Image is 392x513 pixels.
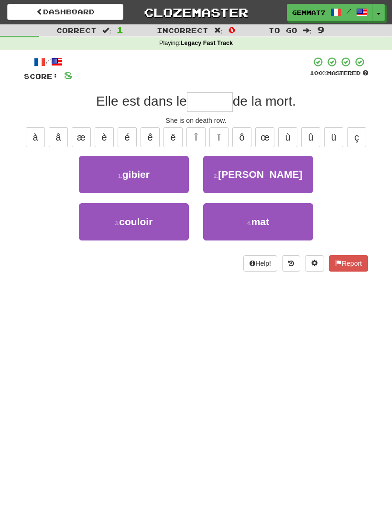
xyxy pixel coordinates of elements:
[209,127,229,147] button: ï
[329,255,368,272] button: Report
[72,127,91,147] button: æ
[310,70,327,76] span: 100 %
[119,216,152,227] span: couloir
[79,156,189,193] button: 1.gibier
[301,127,320,147] button: û
[282,255,300,272] button: Round history (alt+y)
[287,4,373,21] a: GemmaT7 /
[49,127,68,147] button: â
[310,69,368,77] div: Mastered
[56,26,97,34] span: Correct
[247,220,251,226] small: 4 .
[181,40,233,46] strong: Legacy Fast Track
[96,94,187,109] span: Elle est dans le
[186,127,206,147] button: î
[79,203,189,240] button: 3.couloir
[24,72,58,80] span: Score:
[115,220,120,226] small: 3 .
[26,127,45,147] button: à
[292,8,326,17] span: GemmaT7
[203,203,313,240] button: 4.mat
[317,25,324,34] span: 9
[118,173,122,179] small: 1 .
[233,94,296,109] span: de la mort.
[141,127,160,147] button: ê
[122,169,150,180] span: gibier
[64,69,72,81] span: 8
[347,8,351,14] span: /
[232,127,251,147] button: ô
[24,116,368,125] div: She is on death row.
[117,25,123,34] span: 1
[243,255,277,272] button: Help!
[138,4,254,21] a: Clozemaster
[269,26,297,34] span: To go
[229,25,235,34] span: 0
[24,56,72,68] div: /
[347,127,366,147] button: ç
[324,127,343,147] button: ü
[251,216,269,227] span: mat
[102,27,111,33] span: :
[278,127,297,147] button: ù
[214,173,218,179] small: 2 .
[95,127,114,147] button: è
[157,26,208,34] span: Incorrect
[118,127,137,147] button: é
[203,156,313,193] button: 2.[PERSON_NAME]
[303,27,312,33] span: :
[163,127,183,147] button: ë
[218,169,302,180] span: [PERSON_NAME]
[255,127,274,147] button: œ
[214,27,223,33] span: :
[7,4,123,20] a: Dashboard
